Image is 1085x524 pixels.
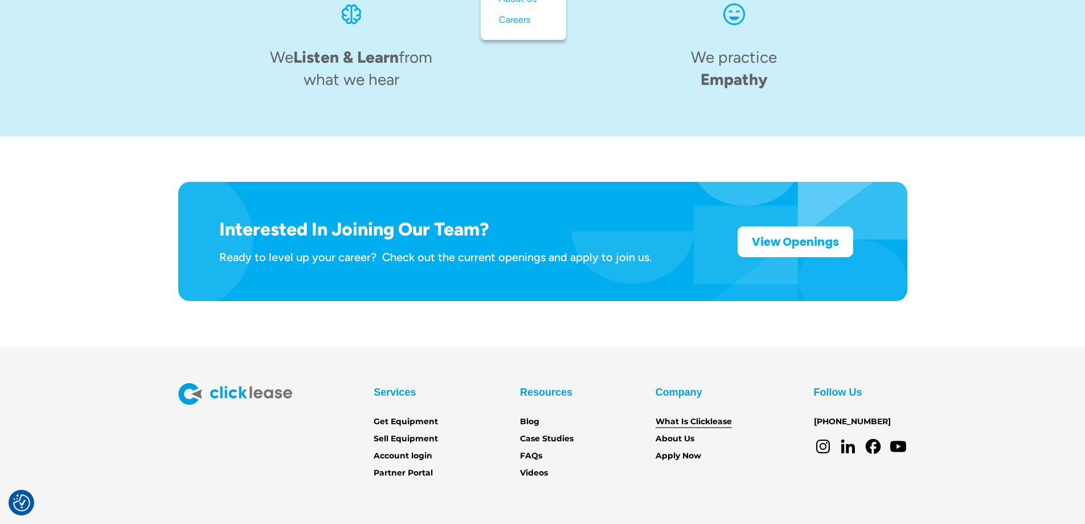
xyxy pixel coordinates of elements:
div: Follow Us [814,383,862,401]
a: Careers [499,10,548,31]
img: Smiling face icon [720,1,748,28]
a: Account login [374,450,432,462]
a: Sell Equipment [374,433,438,445]
a: Videos [520,467,548,480]
a: About Us [656,433,694,445]
a: What Is Clicklease [656,416,732,428]
div: Company [656,383,702,401]
img: Revisit consent button [13,494,30,511]
a: FAQs [520,450,542,462]
a: Get Equipment [374,416,438,428]
a: [PHONE_NUMBER] [814,416,891,428]
a: Blog [520,416,539,428]
strong: View Openings [752,234,839,250]
div: Services [374,383,416,401]
div: Resources [520,383,572,401]
a: Apply Now [656,450,701,462]
span: Empathy [701,70,768,89]
h4: We practice [691,46,777,91]
a: Case Studies [520,433,574,445]
div: Ready to level up your career? Check out the current openings and apply to join us. [219,250,652,265]
span: Listen & Learn [293,47,399,67]
h4: We from what we hear [267,46,436,91]
img: An icon of a brain [338,1,365,28]
a: Partner Portal [374,467,433,480]
a: View Openings [738,226,853,257]
h1: Interested In Joining Our Team? [219,218,652,240]
img: Clicklease logo [178,383,292,405]
button: Consent Preferences [13,494,30,511]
